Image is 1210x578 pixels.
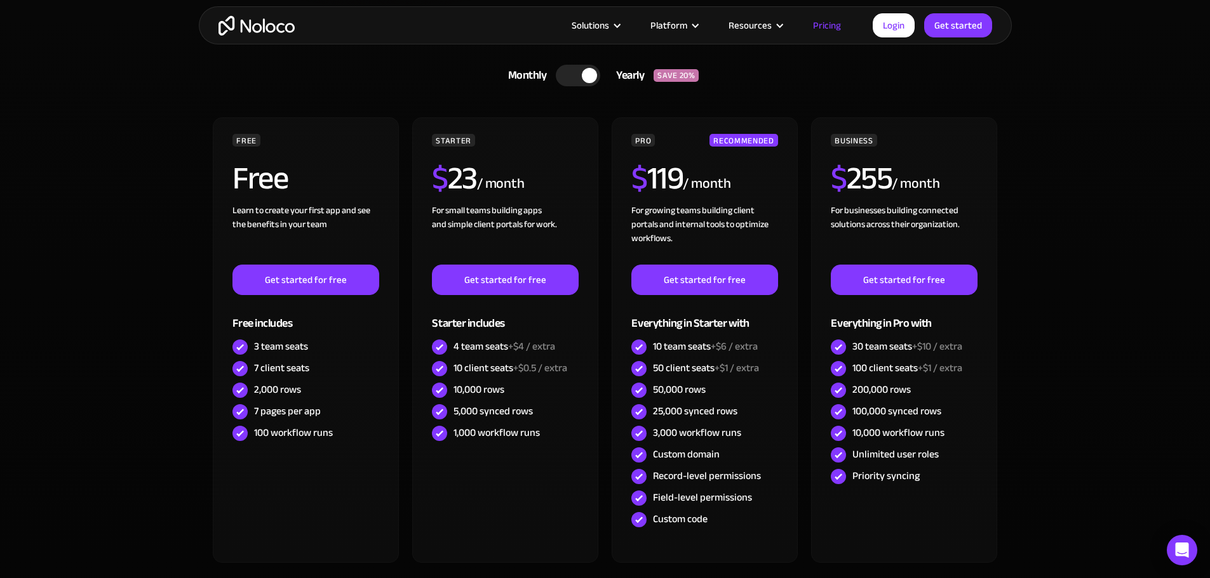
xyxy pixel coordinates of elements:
[653,383,706,397] div: 50,000 rows
[232,204,379,265] div: Learn to create your first app and see the benefits in your team ‍
[873,13,915,37] a: Login
[432,148,448,208] span: $
[715,358,759,378] span: +$1 / extra
[711,337,758,356] span: +$6 / extra
[232,162,288,194] h2: Free
[556,17,635,34] div: Solutions
[454,404,533,418] div: 5,000 synced rows
[831,134,877,147] div: BUSINESS
[653,490,752,504] div: Field-level permissions
[254,426,333,440] div: 100 workflow runs
[653,339,758,353] div: 10 team seats
[912,337,962,356] span: +$10 / extra
[254,383,301,397] div: 2,000 rows
[232,295,379,336] div: Free includes
[729,17,772,34] div: Resources
[432,204,578,265] div: For small teams building apps and simple client portals for work. ‍
[432,162,477,194] h2: 23
[650,17,687,34] div: Platform
[600,66,654,85] div: Yearly
[631,148,647,208] span: $
[653,447,720,461] div: Custom domain
[508,337,555,356] span: +$4 / extra
[1167,535,1197,565] div: Open Intercom Messenger
[653,512,708,526] div: Custom code
[852,361,962,375] div: 100 client seats
[631,162,683,194] h2: 119
[831,162,892,194] h2: 255
[831,148,847,208] span: $
[432,265,578,295] a: Get started for free
[653,361,759,375] div: 50 client seats
[432,134,474,147] div: STARTER
[852,426,944,440] div: 10,000 workflow runs
[852,447,939,461] div: Unlimited user roles
[653,469,761,483] div: Record-level permissions
[477,174,525,194] div: / month
[232,265,379,295] a: Get started for free
[492,66,556,85] div: Monthly
[713,17,797,34] div: Resources
[572,17,609,34] div: Solutions
[635,17,713,34] div: Platform
[254,404,321,418] div: 7 pages per app
[232,134,260,147] div: FREE
[852,339,962,353] div: 30 team seats
[892,174,939,194] div: / month
[852,469,920,483] div: Priority syncing
[653,426,741,440] div: 3,000 workflow runs
[454,339,555,353] div: 4 team seats
[254,361,309,375] div: 7 client seats
[631,134,655,147] div: PRO
[254,339,308,353] div: 3 team seats
[432,295,578,336] div: Starter includes
[653,404,737,418] div: 25,000 synced rows
[513,358,567,378] span: +$0.5 / extra
[454,426,540,440] div: 1,000 workflow runs
[831,204,977,265] div: For businesses building connected solutions across their organization. ‍
[683,174,730,194] div: / month
[631,204,777,265] div: For growing teams building client portals and internal tools to optimize workflows.
[654,69,699,82] div: SAVE 20%
[831,265,977,295] a: Get started for free
[454,361,567,375] div: 10 client seats
[218,16,295,36] a: home
[631,265,777,295] a: Get started for free
[454,383,504,397] div: 10,000 rows
[709,134,777,147] div: RECOMMENDED
[918,358,962,378] span: +$1 / extra
[852,383,911,397] div: 200,000 rows
[852,404,941,418] div: 100,000 synced rows
[924,13,992,37] a: Get started
[797,17,857,34] a: Pricing
[831,295,977,336] div: Everything in Pro with
[631,295,777,336] div: Everything in Starter with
